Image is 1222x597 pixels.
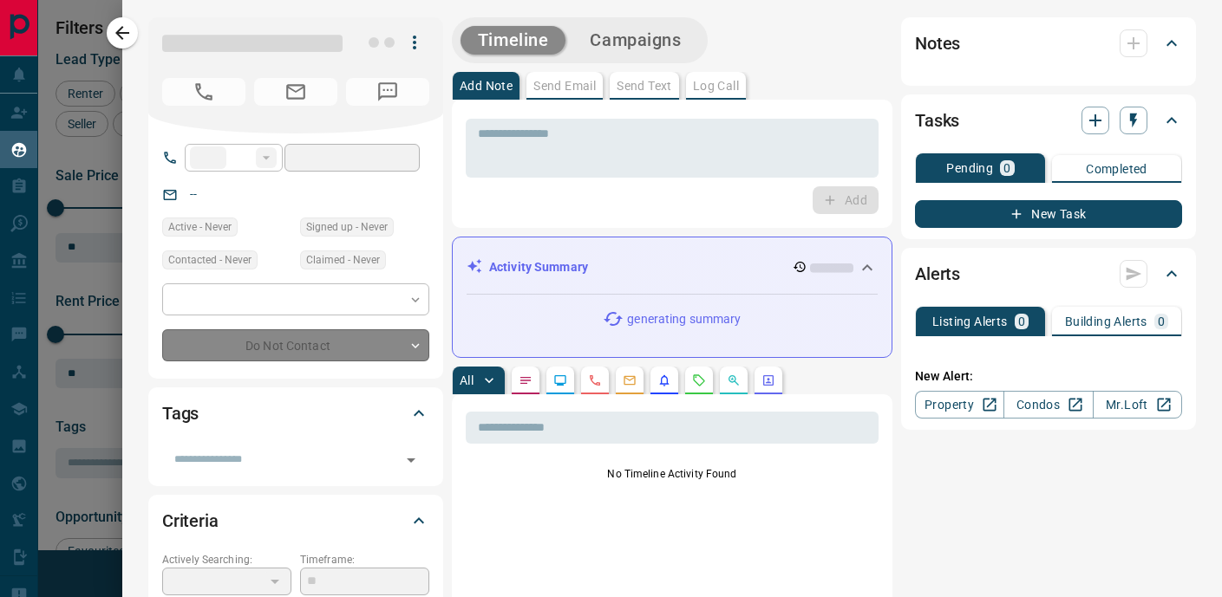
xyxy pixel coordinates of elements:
p: generating summary [627,310,741,328]
span: Claimed - Never [306,251,380,269]
span: Active - Never [168,218,232,236]
div: Tags [162,393,429,434]
a: -- [190,187,197,201]
div: Criteria [162,500,429,542]
div: Alerts [915,253,1182,295]
p: Pending [946,162,993,174]
span: Signed up - Never [306,218,388,236]
a: Mr.Loft [1093,391,1182,419]
p: All [460,374,474,386]
button: Open [399,448,423,472]
svg: Calls [588,373,602,387]
h2: Tags [162,399,199,427]
svg: Agent Actions [761,373,775,387]
p: New Alert: [915,367,1182,386]
button: Campaigns [572,26,698,55]
p: 0 [1018,315,1025,328]
h2: Alerts [915,260,960,288]
a: Property [915,391,1004,419]
div: Do Not Contact [162,329,429,361]
span: No Email [254,78,337,106]
div: Activity Summary [467,251,878,283]
h2: Tasks [915,107,959,134]
p: Timeframe: [300,552,429,568]
p: Completed [1086,163,1147,175]
p: Add Note [460,80,513,92]
a: Condos [1003,391,1093,419]
svg: Emails [623,373,637,387]
svg: Opportunities [727,373,741,387]
p: Building Alerts [1065,315,1147,328]
p: 0 [1158,315,1165,328]
span: No Number [346,78,429,106]
p: Activity Summary [489,258,588,276]
span: No Number [162,78,245,106]
p: No Timeline Activity Found [466,466,879,482]
svg: Lead Browsing Activity [553,373,567,387]
svg: Requests [692,373,706,387]
p: 0 [1003,162,1010,174]
div: Notes [915,23,1182,64]
div: Tasks [915,100,1182,141]
h2: Notes [915,29,960,57]
button: Timeline [461,26,566,55]
button: New Task [915,200,1182,228]
svg: Listing Alerts [657,373,671,387]
p: Listing Alerts [932,315,1008,328]
span: Contacted - Never [168,251,252,269]
svg: Notes [519,373,533,387]
h2: Criteria [162,507,219,535]
p: Actively Searching: [162,552,291,568]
